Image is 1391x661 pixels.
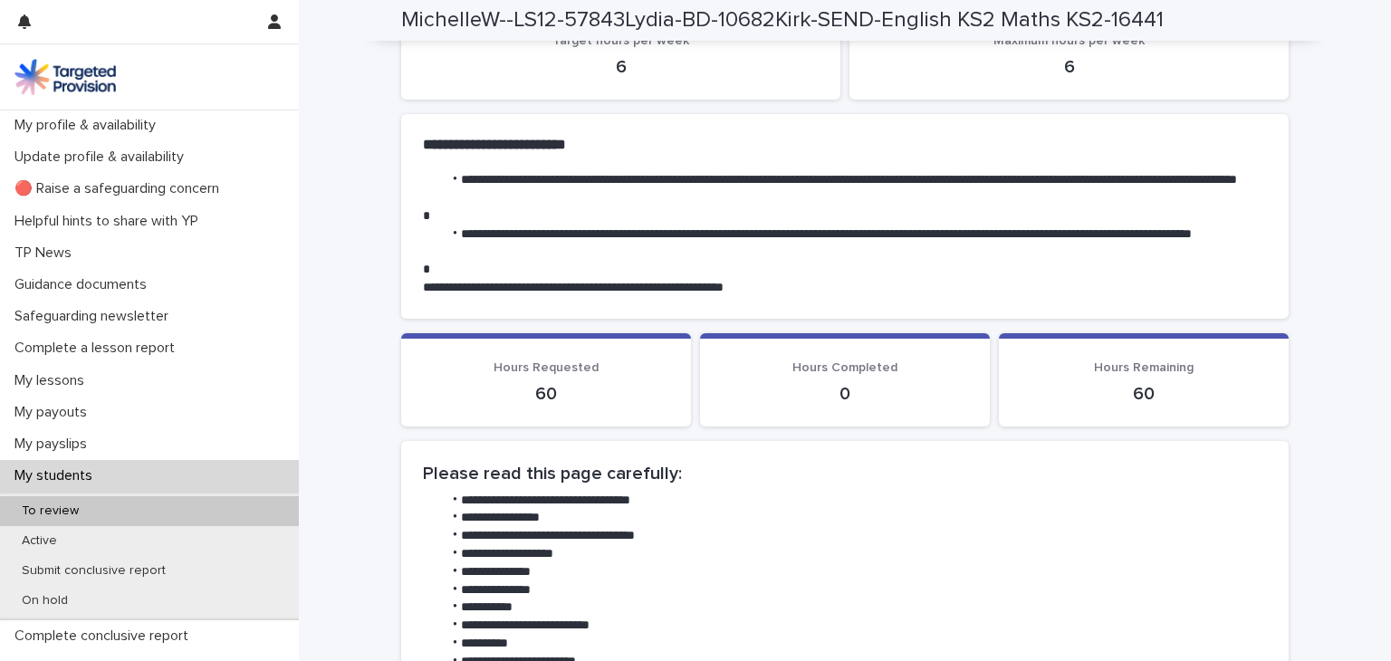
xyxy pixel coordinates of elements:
[7,627,203,645] p: Complete conclusive report
[552,34,689,47] span: Target hours per week
[993,34,1145,47] span: Maximum hours per week
[7,563,180,579] p: Submit conclusive report
[1094,361,1194,374] span: Hours Remaining
[1021,383,1267,405] p: 60
[7,213,213,230] p: Helpful hints to share with YP
[423,56,819,78] p: 6
[401,7,1164,34] h2: MichelleW--LS12-57843Lydia-BD-10682Kirk-SEND-English KS2 Maths KS2-16441
[423,383,669,405] p: 60
[7,404,101,421] p: My payouts
[722,383,968,405] p: 0
[7,533,72,549] p: Active
[7,117,170,134] p: My profile & availability
[7,276,161,293] p: Guidance documents
[7,593,82,608] p: On hold
[792,361,897,374] span: Hours Completed
[7,467,107,484] p: My students
[423,463,1267,484] h2: Please read this page carefully:
[7,244,86,262] p: TP News
[14,59,116,95] img: M5nRWzHhSzIhMunXDL62
[7,340,189,357] p: Complete a lesson report
[7,308,183,325] p: Safeguarding newsletter
[7,180,234,197] p: 🔴 Raise a safeguarding concern
[7,372,99,389] p: My lessons
[7,503,93,519] p: To review
[871,56,1267,78] p: 6
[7,436,101,453] p: My payslips
[494,361,599,374] span: Hours Requested
[7,148,198,166] p: Update profile & availability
